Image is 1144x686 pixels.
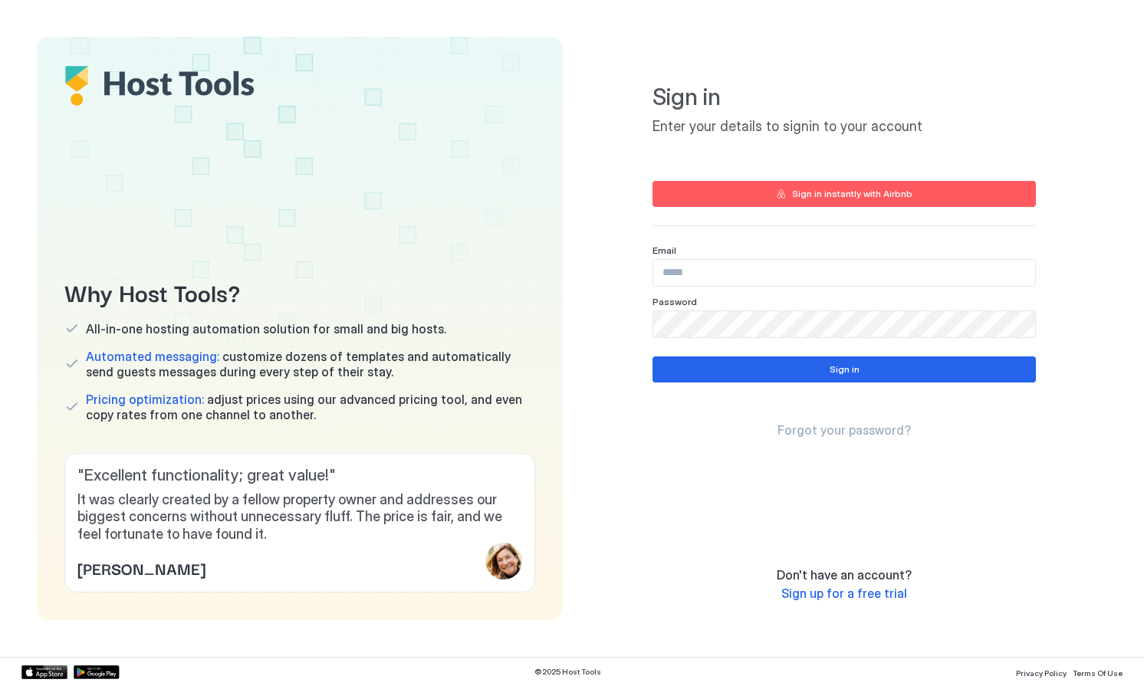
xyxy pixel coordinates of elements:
span: © 2025 Host Tools [534,667,601,677]
button: Sign in [653,356,1036,382]
span: Email [653,245,676,256]
a: Privacy Policy [1016,664,1067,680]
span: customize dozens of templates and automatically send guests messages during every step of their s... [86,349,535,379]
input: Input Field [653,260,1035,286]
span: [PERSON_NAME] [77,556,205,579]
span: Enter your details to signin to your account [653,118,1036,136]
span: adjust prices using our advanced pricing tool, and even copy rates from one channel to another. [86,392,535,422]
a: Sign up for a free trial [781,586,907,602]
span: Sign up for a free trial [781,586,907,601]
span: It was clearly created by a fellow property owner and addresses our biggest concerns without unne... [77,491,522,543]
button: Sign in instantly with Airbnb [653,181,1036,207]
span: Forgot your password? [777,422,911,438]
span: Terms Of Use [1073,668,1123,678]
div: profile [485,543,522,579]
span: All-in-one hosting automation solution for small and big hosts. [86,321,446,336]
a: Forgot your password? [777,422,911,438]
span: Privacy Policy [1016,668,1067,678]
span: " Excellent functionality; great value! " [77,466,522,485]
a: App Store [21,665,67,679]
a: Terms Of Use [1073,664,1123,680]
span: Sign in [653,83,1036,112]
span: Don't have an account? [777,567,912,583]
span: Why Host Tools? [64,274,535,309]
a: Google Play Store [74,665,120,679]
span: Automated messaging: [86,349,219,364]
span: Password [653,296,697,307]
span: Pricing optimization: [86,392,204,407]
div: Sign in instantly with Airbnb [792,187,912,201]
div: Sign in [830,363,860,376]
input: Input Field [653,311,1035,337]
